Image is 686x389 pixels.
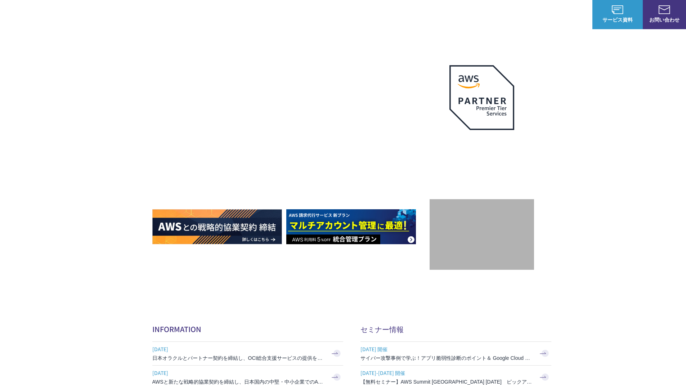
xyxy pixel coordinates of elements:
[152,367,325,378] span: [DATE]
[441,139,523,166] p: 最上位プレミアティア サービスパートナー
[360,366,551,389] a: [DATE]-[DATE] 開催 【無料セミナー】AWS Summit [GEOGRAPHIC_DATA] [DATE] ピックアップセッション
[360,378,533,385] h3: 【無料セミナー】AWS Summit [GEOGRAPHIC_DATA] [DATE] ピックアップセッション
[659,5,670,14] img: お問い合わせ
[643,16,686,23] span: お問い合わせ
[360,342,551,365] a: [DATE] 開催 サイバー攻撃事例で学ぶ！アプリ脆弱性診断のポイント＆ Google Cloud セキュリティ対策
[360,354,533,362] h3: サイバー攻撃事例で学ぶ！アプリ脆弱性診断のポイント＆ Google Cloud セキュリティ対策
[343,11,360,18] p: 強み
[286,209,416,244] img: AWS請求代行サービス 統合管理プラン
[360,324,551,334] h2: セミナー情報
[612,5,623,14] img: AWS総合支援サービス C-Chorus サービス資料
[360,344,533,354] span: [DATE] 開催
[152,342,343,365] a: [DATE] 日本オラクルとパートナー契約を締結し、OCI総合支援サービスの提供を開始
[11,6,135,23] a: AWS総合支援サービス C-Chorus NHN テコラスAWS総合支援サービス
[83,7,135,22] span: NHN テコラス AWS総合支援サービス
[152,119,430,188] h1: AWS ジャーニーの 成功を実現
[152,354,325,362] h3: 日本オラクルとパートナー契約を締結し、OCI総合支援サービスの提供を開始
[417,11,474,18] p: 業種別ソリューション
[152,209,282,244] img: AWSとの戦略的協業契約 締結
[523,11,551,18] p: ナレッジ
[489,11,509,18] a: 導入事例
[375,11,402,18] p: サービス
[152,344,325,354] span: [DATE]
[565,11,585,18] a: ログイン
[444,210,520,263] img: 契約件数
[474,139,490,149] em: AWS
[449,65,514,130] img: AWSプレミアティアサービスパートナー
[152,80,430,111] p: AWSの導入からコスト削減、 構成・運用の最適化からデータ活用まで 規模や業種業態を問わない マネージドサービスで
[152,378,325,385] h3: AWSと新たな戦略的協業契約を締結し、日本国内の中堅・中小企業でのAWS活用を加速
[152,366,343,389] a: [DATE] AWSと新たな戦略的協業契約を締結し、日本国内の中堅・中小企業でのAWS活用を加速
[360,367,533,378] span: [DATE]-[DATE] 開催
[592,16,643,23] span: サービス資料
[152,324,343,334] h2: INFORMATION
